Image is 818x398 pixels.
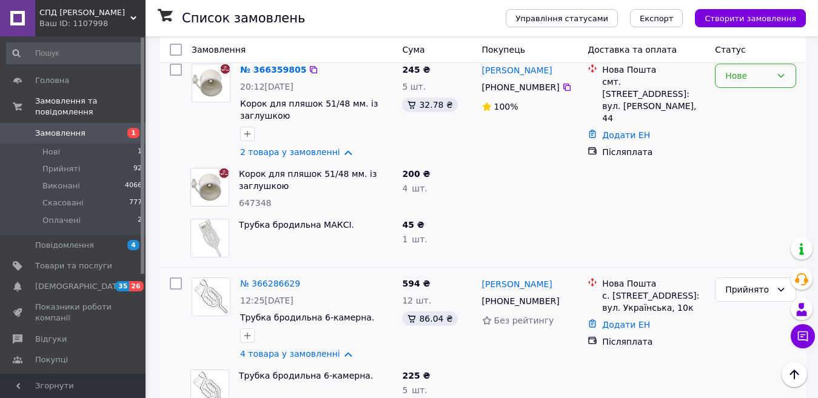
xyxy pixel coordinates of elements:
[193,278,230,316] img: Фото товару
[42,147,60,158] span: Нові
[138,147,142,158] span: 1
[35,302,112,323] span: Показники роботи компанії
[640,14,674,23] span: Експорт
[240,279,300,288] a: № 366286629
[35,334,67,345] span: Відгуки
[630,9,683,27] button: Експорт
[6,42,143,64] input: Пошук
[402,279,430,288] span: 594 ₴
[402,98,457,112] div: 32.78 ₴
[35,240,94,251] span: Повідомлення
[402,45,424,55] span: Cума
[402,65,430,75] span: 245 ₴
[198,219,221,257] img: Фото товару
[683,13,806,22] a: Створити замовлення
[402,82,426,91] span: 5 шт.
[240,313,374,322] a: Трубка бродильна 6-камерна.
[402,371,430,380] span: 225 ₴
[182,11,305,25] h1: Список замовлень
[115,281,129,291] span: 35
[695,9,806,27] button: Створити замовлення
[588,45,677,55] span: Доставка та оплата
[602,64,705,76] div: Нова Пошта
[705,14,796,23] span: Створити замовлення
[402,220,424,230] span: 45 ₴
[35,128,85,139] span: Замовлення
[239,371,373,380] a: Трубка бродильна 6-камерна.
[602,320,650,330] a: Додати ЕН
[35,96,146,118] span: Замовлення та повідомлення
[129,281,143,291] span: 26
[240,65,306,75] a: № 366359805
[42,197,84,208] span: Скасовані
[138,215,142,226] span: 2
[402,385,427,395] span: 5 шт.
[129,197,142,208] span: 777
[127,240,139,250] span: 4
[602,130,650,140] a: Додати ЕН
[42,164,80,174] span: Прийняті
[402,296,431,305] span: 12 шт.
[192,277,230,316] a: Фото товару
[715,45,746,55] span: Статус
[494,102,518,111] span: 100%
[35,281,125,292] span: [DEMOGRAPHIC_DATA]
[192,64,230,102] img: Фото товару
[42,215,81,226] span: Оплачені
[133,164,142,174] span: 92
[482,278,552,290] a: [PERSON_NAME]
[402,311,457,326] div: 86.04 ₴
[602,76,705,124] div: смт. [STREET_ADDRESS]: вул. [PERSON_NAME], 44
[602,336,705,348] div: Післяплата
[791,324,815,348] button: Чат з покупцем
[482,45,525,55] span: Покупець
[35,75,69,86] span: Головна
[239,220,354,230] a: Трубка бродильна МАКСІ.
[725,283,771,296] div: Прийнято
[402,184,427,193] span: 4 шт.
[239,169,377,191] a: Корок для пляшок 51/48 мм. із заглушкою
[782,362,807,387] button: Наверх
[125,181,142,191] span: 4066
[240,349,340,359] a: 4 товара у замовленні
[42,181,80,191] span: Виконані
[191,168,229,206] img: Фото товару
[240,82,293,91] span: 20:12[DATE]
[35,260,112,271] span: Товари та послуги
[240,296,293,305] span: 12:25[DATE]
[725,69,771,82] div: Нове
[192,45,246,55] span: Замовлення
[240,99,378,121] a: Корок для пляшок 51/48 мм. із заглушкою
[480,79,562,96] div: [PHONE_NUMBER]
[515,14,608,23] span: Управління статусами
[602,277,705,290] div: Нова Пошта
[482,64,552,76] a: [PERSON_NAME]
[480,293,562,310] div: [PHONE_NUMBER]
[127,128,139,138] span: 1
[35,354,68,365] span: Покупці
[506,9,618,27] button: Управління статусами
[402,234,427,244] span: 1 шт.
[602,290,705,314] div: с. [STREET_ADDRESS]: вул. Українська, 10к
[602,146,705,158] div: Післяплата
[39,7,130,18] span: СПД Кривицкий
[239,198,271,208] span: 647348
[402,169,430,179] span: 200 ₴
[39,18,146,29] div: Ваш ID: 1107998
[494,316,554,325] span: Без рейтингу
[240,147,340,157] a: 2 товара у замовленні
